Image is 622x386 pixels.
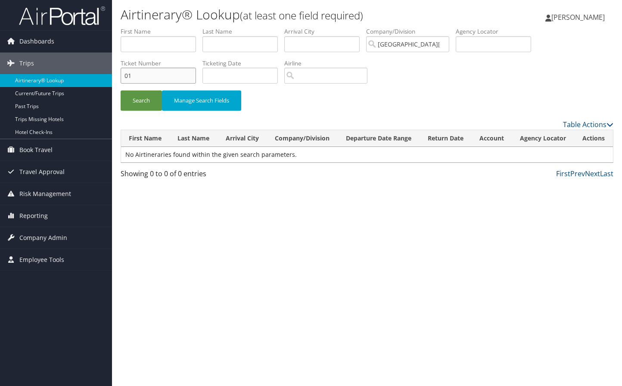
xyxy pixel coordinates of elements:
label: Company/Division [366,27,456,36]
div: Showing 0 to 0 of 0 entries [121,168,234,183]
a: Last [600,169,613,178]
th: Account: activate to sort column ascending [472,130,512,147]
td: No Airtineraries found within the given search parameters. [121,147,613,162]
a: Table Actions [563,120,613,129]
th: Agency Locator: activate to sort column ascending [512,130,575,147]
label: Ticketing Date [202,59,284,68]
th: Company/Division [267,130,338,147]
a: First [556,169,570,178]
th: Return Date: activate to sort column ascending [420,130,472,147]
h1: Airtinerary® Lookup [121,6,449,24]
span: Company Admin [19,227,67,249]
span: Employee Tools [19,249,64,271]
span: Trips [19,53,34,74]
label: Airline [284,59,374,68]
span: Risk Management [19,183,71,205]
span: [PERSON_NAME] [551,12,605,22]
a: [PERSON_NAME] [545,4,613,30]
label: First Name [121,27,202,36]
th: Arrival City: activate to sort column ascending [218,130,267,147]
th: First Name: activate to sort column ascending [121,130,170,147]
span: Travel Approval [19,161,65,183]
a: Next [585,169,600,178]
th: Actions [575,130,613,147]
label: Agency Locator [456,27,538,36]
button: Manage Search Fields [162,90,241,111]
span: Book Travel [19,139,53,161]
button: Search [121,90,162,111]
label: Ticket Number [121,59,202,68]
span: Dashboards [19,31,54,52]
small: (at least one field required) [240,8,363,22]
a: Prev [570,169,585,178]
label: Arrival City [284,27,366,36]
img: airportal-logo.png [19,6,105,26]
th: Departure Date Range: activate to sort column ascending [338,130,420,147]
th: Last Name: activate to sort column ascending [170,130,218,147]
label: Last Name [202,27,284,36]
span: Reporting [19,205,48,227]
